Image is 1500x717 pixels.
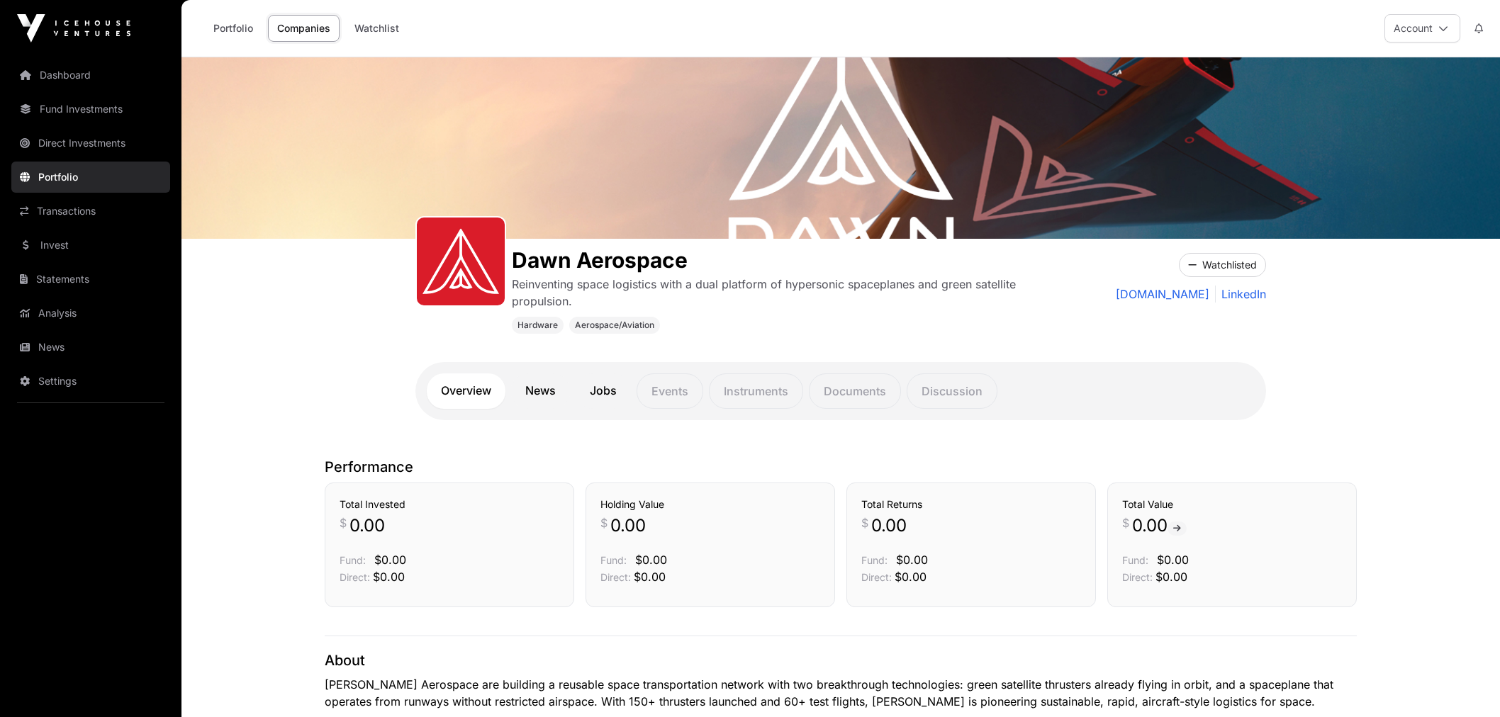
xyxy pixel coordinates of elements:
[11,60,170,91] a: Dashboard
[512,276,1053,310] p: Reinventing space logistics with a dual platform of hypersonic spaceplanes and green satellite pr...
[610,514,646,537] span: 0.00
[268,15,340,42] a: Companies
[709,373,803,409] p: Instruments
[345,15,408,42] a: Watchlist
[575,320,654,331] span: Aerospace/Aviation
[11,332,170,363] a: News
[1122,514,1129,531] span: $
[325,457,1357,477] p: Performance
[637,373,703,409] p: Events
[1132,514,1187,537] span: 0.00
[1157,553,1189,567] span: $0.00
[427,373,1255,409] nav: Tabs
[576,373,631,409] a: Jobs
[1122,554,1148,566] span: Fund:
[181,57,1500,239] img: Dawn Aerospace
[374,553,406,567] span: $0.00
[11,264,170,295] a: Statements
[1384,14,1460,43] button: Account
[427,373,505,409] a: Overview
[861,571,892,583] span: Direct:
[635,553,667,567] span: $0.00
[1429,649,1500,717] iframe: Chat Widget
[517,320,558,331] span: Hardware
[11,196,170,227] a: Transactions
[1122,497,1342,512] h3: Total Value
[1179,253,1266,277] button: Watchlisted
[325,650,1357,670] p: About
[511,373,570,409] a: News
[1116,286,1209,303] a: [DOMAIN_NAME]
[11,162,170,193] a: Portfolio
[634,570,666,584] span: $0.00
[11,94,170,125] a: Fund Investments
[349,514,385,537] span: 0.00
[861,497,1081,512] h3: Total Returns
[340,554,366,566] span: Fund:
[600,571,631,583] span: Direct:
[512,247,1053,273] h1: Dawn Aerospace
[340,514,347,531] span: $
[600,514,608,531] span: $
[373,570,405,584] span: $0.00
[1215,286,1266,303] a: LinkedIn
[11,230,170,261] a: Invest
[600,497,820,512] h3: Holding Value
[340,571,370,583] span: Direct:
[907,373,997,409] p: Discussion
[861,554,888,566] span: Fund:
[325,676,1357,710] p: [PERSON_NAME] Aerospace are building a reusable space transportation network with two breakthroug...
[600,554,627,566] span: Fund:
[17,14,130,43] img: Icehouse Ventures Logo
[809,373,901,409] p: Documents
[422,223,499,300] img: Dawn-Icon.svg
[1122,571,1153,583] span: Direct:
[861,514,868,531] span: $
[340,497,559,512] h3: Total Invested
[11,366,170,397] a: Settings
[11,128,170,159] a: Direct Investments
[1155,570,1187,584] span: $0.00
[895,570,927,584] span: $0.00
[896,553,928,567] span: $0.00
[11,298,170,329] a: Analysis
[871,514,907,537] span: 0.00
[204,15,262,42] a: Portfolio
